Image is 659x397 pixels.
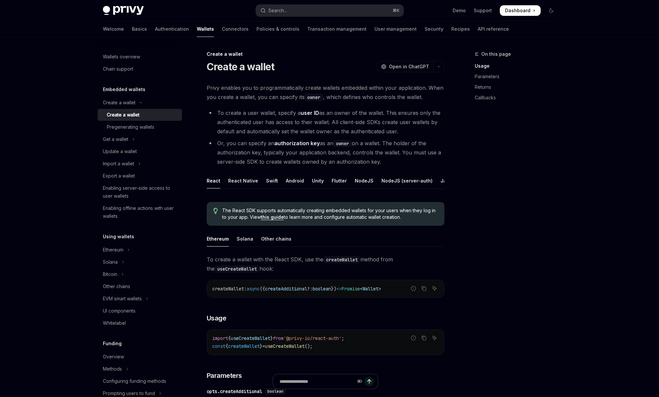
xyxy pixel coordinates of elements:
[103,85,145,93] h5: Embedded wallets
[323,256,360,263] code: createWallet
[420,284,428,293] button: Copy the contents from the code block
[505,7,530,14] span: Dashboard
[98,281,182,292] a: Other chains
[430,284,439,293] button: Ask AI
[228,343,260,349] span: createWallet
[256,5,404,17] button: Open search
[103,307,135,315] div: UI components
[103,184,178,200] div: Enabling server-side access to user wallets
[500,5,541,16] a: Dashboard
[475,71,562,82] a: Parameters
[207,173,220,188] div: React
[98,202,182,222] a: Enabling offline actions with user wallets
[98,121,182,133] a: Pregenerating wallets
[228,335,231,341] span: {
[451,21,470,37] a: Recipes
[98,146,182,157] a: Update a wallet
[207,51,444,57] div: Create a wallet
[107,123,154,131] div: Pregenerating wallets
[333,140,352,147] code: owner
[98,109,182,121] a: Create a wallet
[420,334,428,342] button: Copy the contents from the code block
[98,182,182,202] a: Enabling server-side access to user wallets
[107,111,139,119] div: Create a wallet
[475,92,562,103] a: Callbacks
[98,133,182,145] button: Toggle Get a wallet section
[342,286,360,292] span: Promise
[98,51,182,63] a: Wallets overview
[360,286,363,292] span: <
[98,317,182,329] a: Whitelabel
[274,140,320,147] strong: authorization key
[280,374,354,389] input: Ask a question...
[103,246,123,254] div: Ethereum
[266,173,278,188] div: Swift
[237,231,253,247] div: Solana
[231,335,270,341] span: useCreateWallet
[98,363,182,375] button: Toggle Methods section
[261,231,291,247] div: Other chains
[213,208,218,214] svg: Tip
[305,343,313,349] span: ();
[155,21,189,37] a: Authentication
[336,286,342,292] span: =>
[409,334,418,342] button: Report incorrect code
[332,173,347,188] div: Flutter
[389,63,429,70] span: Open in ChatGPT
[98,351,182,363] a: Overview
[478,21,509,37] a: API reference
[212,335,228,341] span: import
[197,21,214,37] a: Wallets
[430,334,439,342] button: Ask AI
[207,108,444,136] li: To create a user wallet, specify a as an owner of the wallet. This ensures only the authenticated...
[212,343,225,349] span: const
[207,83,444,102] span: Privy enables you to programmatically create wallets embedded within your application. When you c...
[301,110,319,116] strong: user ID
[222,207,437,220] span: The React SDK supports automatically creating embedded wallets for your users when they log in to...
[305,94,323,101] code: owner
[98,375,182,387] a: Configuring funding methods
[103,258,118,266] div: Solana
[256,21,299,37] a: Policies & controls
[103,65,133,73] div: Chain support
[481,50,511,58] span: On this page
[355,173,374,188] div: NodeJS
[313,286,331,292] span: boolean
[262,343,265,349] span: =
[268,7,287,15] div: Search...
[212,286,244,292] span: createWallet
[265,286,307,292] span: createAdditional
[207,231,229,247] div: Ethereum
[103,53,140,61] div: Wallets overview
[273,335,284,341] span: from
[103,148,137,155] div: Update a wallet
[103,21,124,37] a: Welcome
[207,139,444,166] li: Or, you can specify an as an on a wallet. The holder of the authorization key, typically your app...
[453,7,466,14] a: Demo
[103,233,134,241] h5: Using wallets
[98,63,182,75] a: Chain support
[103,365,122,373] div: Methods
[307,21,367,37] a: Transaction management
[215,265,259,273] code: useCreateWallet
[307,286,313,292] span: ?:
[207,61,275,73] h1: Create a wallet
[270,335,273,341] span: }
[98,256,182,268] button: Toggle Solana section
[103,160,134,168] div: Import a wallet
[378,286,381,292] span: >
[132,21,147,37] a: Basics
[228,173,258,188] div: React Native
[103,270,117,278] div: Bitcoin
[342,335,344,341] span: ;
[103,340,122,347] h5: Funding
[265,343,305,349] span: useCreateWallet
[284,335,342,341] span: '@privy-io/react-auth'
[247,286,260,292] span: async
[365,377,374,386] button: Send message
[546,5,556,16] button: Toggle dark mode
[312,173,324,188] div: Unity
[260,343,262,349] span: }
[207,255,444,273] span: To create a wallet with the React SDK, use the method from the hook:
[207,314,226,323] span: Usage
